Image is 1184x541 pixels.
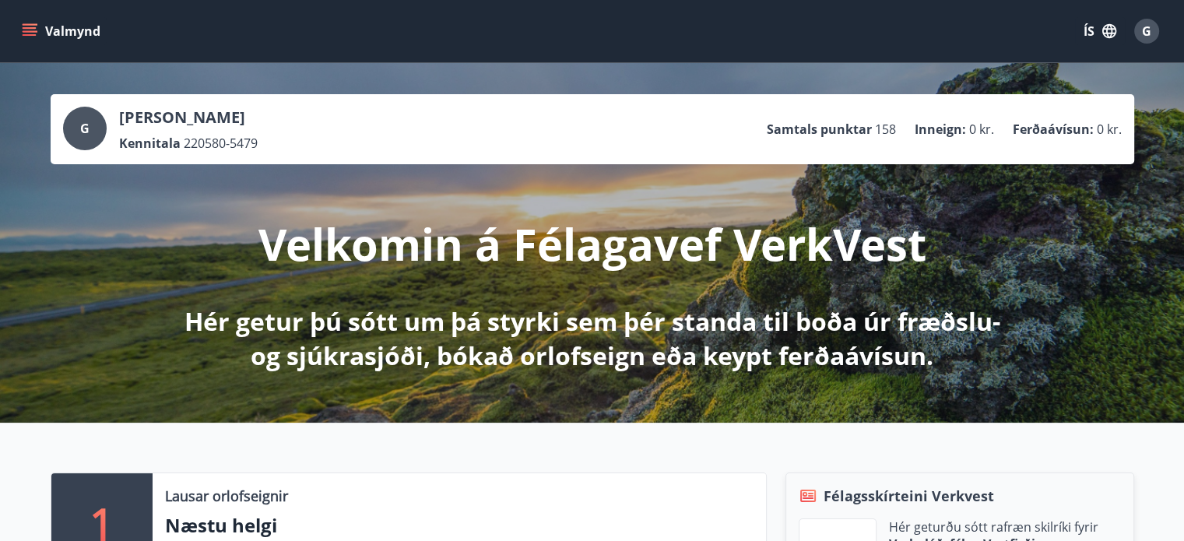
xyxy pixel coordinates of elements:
[824,486,994,506] span: Félagsskírteini Verkvest
[875,121,896,138] span: 158
[181,304,1003,373] p: Hér getur þú sótt um þá styrki sem þér standa til boða úr fræðslu- og sjúkrasjóði, bókað orlofsei...
[119,135,181,152] p: Kennitala
[19,17,107,45] button: menu
[258,214,926,273] p: Velkomin á Félagavef VerkVest
[1097,121,1122,138] span: 0 kr.
[969,121,994,138] span: 0 kr.
[889,518,1098,536] p: Hér geturðu sótt rafræn skilríki fyrir
[119,107,258,128] p: [PERSON_NAME]
[1075,17,1125,45] button: ÍS
[80,120,90,137] span: G
[184,135,258,152] span: 220580-5479
[1128,12,1165,50] button: G
[1142,23,1151,40] span: G
[165,512,754,539] p: Næstu helgi
[915,121,966,138] p: Inneign :
[767,121,872,138] p: Samtals punktar
[1013,121,1094,138] p: Ferðaávísun :
[165,486,288,506] p: Lausar orlofseignir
